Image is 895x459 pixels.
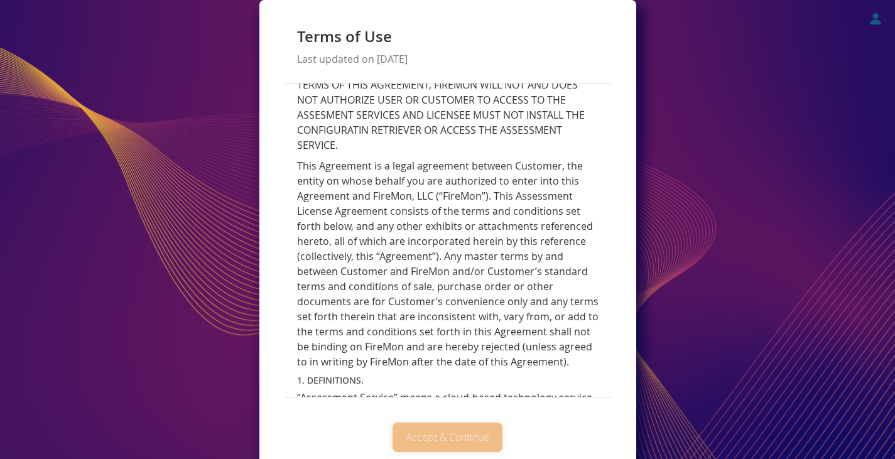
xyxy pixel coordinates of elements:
[297,158,599,369] p: This Agreement is a legal agreement between Customer, the entity on whose behalf you are authoriz...
[297,375,599,385] h4: 1. DEFINITIONS.
[297,28,599,45] h1: Terms of Use
[393,423,502,452] button: Accept & Continue
[297,54,599,65] h3: Last updated on [DATE]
